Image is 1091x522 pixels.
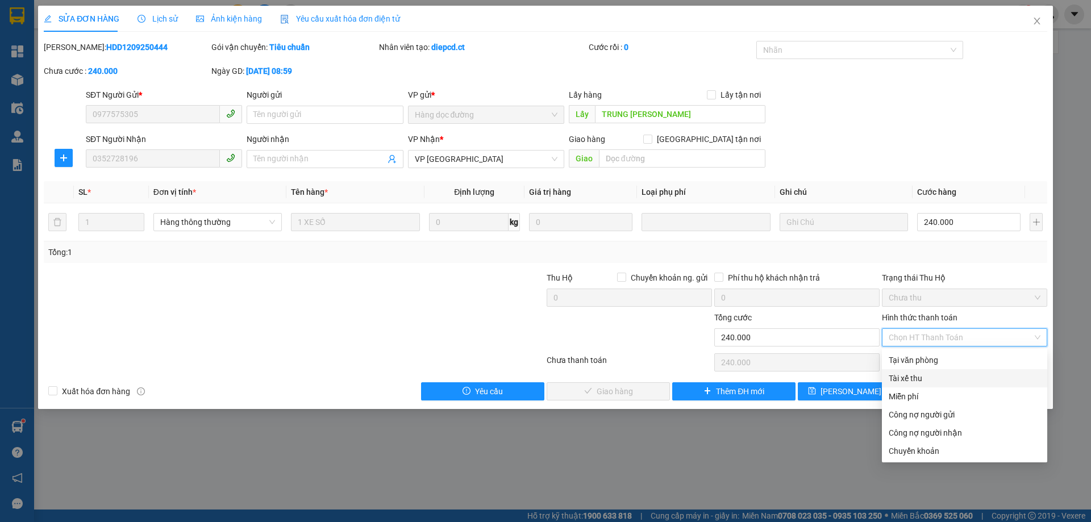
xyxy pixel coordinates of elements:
[475,385,503,398] span: Yêu cầu
[106,43,168,52] b: HDD1209250444
[599,149,765,168] input: Dọc đường
[569,135,605,144] span: Giao hàng
[547,273,573,282] span: Thu Hộ
[48,246,421,258] div: Tổng: 1
[821,385,911,398] span: [PERSON_NAME] thay đổi
[889,408,1040,421] div: Công nợ người gửi
[280,15,289,24] img: icon
[196,14,262,23] span: Ảnh kiện hàng
[463,387,470,396] span: exclamation-circle
[889,390,1040,403] div: Miễn phí
[55,149,73,167] button: plus
[44,65,209,77] div: Chưa cước :
[775,181,913,203] th: Ghi chú
[44,15,52,23] span: edit
[882,313,957,322] label: Hình thức thanh toán
[529,187,571,197] span: Giá trị hàng
[196,15,204,23] span: picture
[153,187,196,197] span: Đơn vị tính
[160,214,275,231] span: Hàng thông thường
[545,354,713,374] div: Chưa thanh toán
[291,213,419,231] input: VD: Bàn, Ghế
[714,313,752,322] span: Tổng cước
[44,41,209,53] div: [PERSON_NAME]:
[247,89,403,101] div: Người gửi
[882,272,1047,284] div: Trạng thái Thu Hộ
[291,187,328,197] span: Tên hàng
[882,406,1047,424] div: Cước gửi hàng sẽ được ghi vào công nợ của người gửi
[211,65,377,77] div: Ngày GD:
[889,372,1040,385] div: Tài xế thu
[723,272,825,284] span: Phí thu hộ khách nhận trả
[44,14,119,23] span: SỬA ĐƠN HÀNG
[138,15,145,23] span: clock-circle
[1030,213,1042,231] button: plus
[48,213,66,231] button: delete
[569,105,595,123] span: Lấy
[624,43,628,52] b: 0
[431,43,465,52] b: diepcd.ct
[595,105,765,123] input: Dọc đường
[454,187,494,197] span: Định lượng
[889,289,1040,306] span: Chưa thu
[415,151,557,168] span: VP Mỹ Đình
[138,14,178,23] span: Lịch sử
[14,14,71,71] img: logo.jpg
[889,445,1040,457] div: Chuyển khoản
[716,89,765,101] span: Lấy tận nơi
[889,329,1040,346] span: Chọn HT Thanh Toán
[569,149,599,168] span: Giao
[589,41,754,53] div: Cước rồi :
[137,387,145,395] span: info-circle
[569,90,602,99] span: Lấy hàng
[716,385,764,398] span: Thêm ĐH mới
[889,427,1040,439] div: Công nợ người nhận
[703,387,711,396] span: plus
[226,109,235,118] span: phone
[1021,6,1053,37] button: Close
[637,181,774,203] th: Loại phụ phí
[509,213,520,231] span: kg
[86,133,242,145] div: SĐT Người Nhận
[226,153,235,162] span: phone
[882,424,1047,442] div: Cước gửi hàng sẽ được ghi vào công nợ của người nhận
[269,43,310,52] b: Tiêu chuẩn
[388,154,397,164] span: user-add
[1032,16,1042,26] span: close
[57,385,135,398] span: Xuất hóa đơn hàng
[780,213,908,231] input: Ghi Chú
[379,41,586,53] div: Nhân viên tạo:
[280,14,400,23] span: Yêu cầu xuất hóa đơn điện tử
[408,135,440,144] span: VP Nhận
[626,272,712,284] span: Chuyển khoản ng. gửi
[889,354,1040,366] div: Tại văn phòng
[88,66,118,76] b: 240.000
[421,382,544,400] button: exclamation-circleYêu cầu
[106,42,475,56] li: Hotline: 1900252555
[211,41,377,53] div: Gói vận chuyển:
[917,187,956,197] span: Cước hàng
[78,187,88,197] span: SL
[247,133,403,145] div: Người nhận
[808,387,816,396] span: save
[106,28,475,42] li: Cổ Đạm, xã [GEOGRAPHIC_DATA], [GEOGRAPHIC_DATA]
[547,382,670,400] button: checkGiao hàng
[672,382,796,400] button: plusThêm ĐH mới
[86,89,242,101] div: SĐT Người Gửi
[415,106,557,123] span: Hàng dọc đường
[55,153,72,162] span: plus
[246,66,292,76] b: [DATE] 08:59
[652,133,765,145] span: [GEOGRAPHIC_DATA] tận nơi
[798,382,921,400] button: save[PERSON_NAME] thay đổi
[408,89,564,101] div: VP gửi
[14,82,169,120] b: GỬI : VP [GEOGRAPHIC_DATA]
[529,213,632,231] input: 0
